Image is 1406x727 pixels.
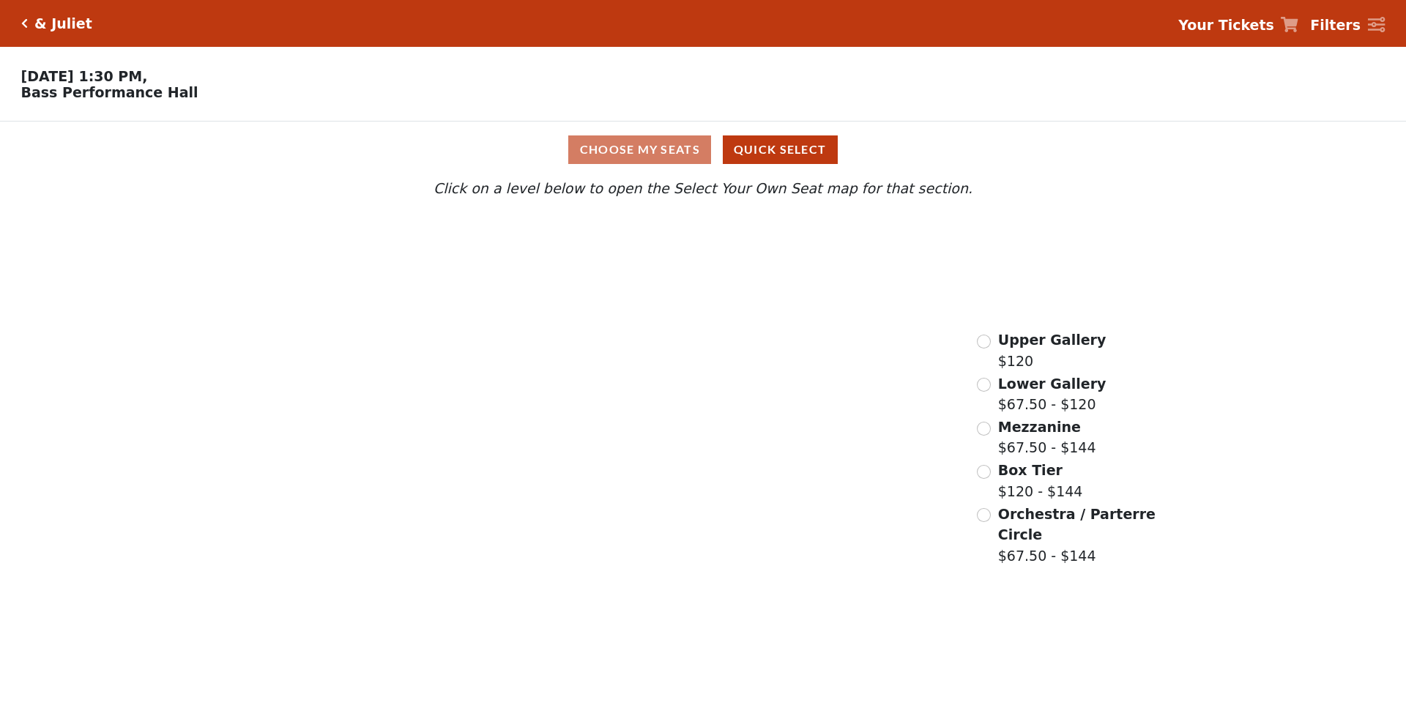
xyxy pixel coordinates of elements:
h5: & Juliet [34,15,92,32]
span: Box Tier [998,462,1063,478]
a: Filters [1310,15,1385,36]
p: Click on a level below to open the Select Your Own Seat map for that section. [186,178,1220,199]
span: Orchestra / Parterre Circle [998,506,1156,543]
path: Upper Gallery - Seats Available: 296 [330,226,638,300]
label: $120 [998,329,1106,371]
path: Orchestra / Parterre Circle - Seats Available: 27 [500,482,813,671]
span: Upper Gallery [998,332,1106,348]
a: Click here to go back to filters [21,18,28,29]
label: $120 - $144 [998,460,1083,502]
span: Mezzanine [998,419,1081,435]
label: $67.50 - $120 [998,373,1106,415]
a: Your Tickets [1178,15,1298,36]
path: Lower Gallery - Seats Available: 63 [354,287,680,390]
strong: Your Tickets [1178,17,1274,33]
label: $67.50 - $144 [998,417,1096,458]
span: Lower Gallery [998,376,1106,392]
label: $67.50 - $144 [998,504,1158,567]
button: Quick Select [723,135,838,164]
strong: Filters [1310,17,1361,33]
